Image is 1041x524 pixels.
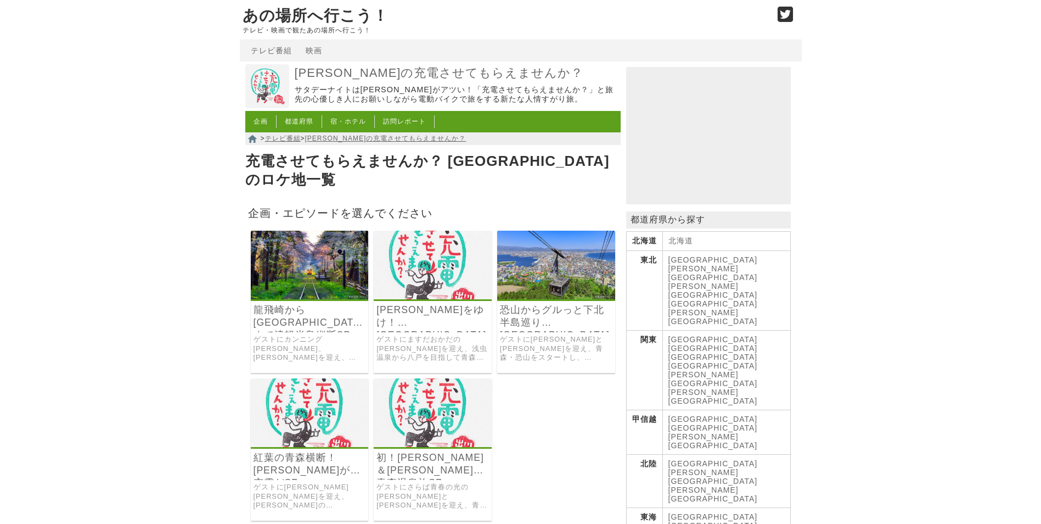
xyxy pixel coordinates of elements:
[668,299,758,308] a: [GEOGRAPHIC_DATA]
[497,231,615,299] img: 出川哲朗の充電させてもらえませんか？ 行くぞ津軽海峡！青森“恐山”からグルッと下北半島巡り北海道“函館山”120キロ！ですがゲゲっ50℃！？温泉が激アツすぎてヤバいよヤバいよSP
[374,292,492,301] a: 出川哲朗の充電させてもらえませんか？ 行くぞ絶景の青森！浅虫温泉から”八甲田山”ながめ八戸までドドーんと縦断130キロ！ですがますおか岡田が熱湯温泉でひゃ～ワォッでヤバいよヤバいよSP
[668,432,758,450] a: [PERSON_NAME][GEOGRAPHIC_DATA]
[668,423,758,432] a: [GEOGRAPHIC_DATA]
[254,451,366,477] a: 紅葉の青森横断！[PERSON_NAME]が初充電だSP
[251,292,369,301] a: 出川哲朗の充電させてもらえませんか？ “龍飛崎”から“八甲田山”まで津軽半島縦断175キロ！ですが“旬”を逃して竹山もあさこもプンプンでヤバいよヤバいよSP
[668,512,758,521] a: [GEOGRAPHIC_DATA]
[245,101,289,110] a: 出川哲朗の充電させてもらえませんか？
[668,486,758,503] a: [PERSON_NAME][GEOGRAPHIC_DATA]
[251,378,369,447] img: 出川哲朗の充電させてもらえませんか？ 紅葉の青森横断！十和田湖から奥入瀬渓流を抜けて絶景海岸へ！ですがシーズンでホテルが満室⁉陣内友則＆鈴木亜美が大ピンチでヤバいよヤバいよSP
[668,236,693,245] a: 北海道
[243,7,389,24] a: あの場所へ行こう！
[500,304,612,329] a: 恐山からグルっと下北半島巡り[GEOGRAPHIC_DATA]
[668,282,758,299] a: [PERSON_NAME][GEOGRAPHIC_DATA]
[668,397,758,405] a: [GEOGRAPHIC_DATA]
[374,231,492,299] img: 出川哲朗の充電させてもらえませんか？ 行くぞ絶景の青森！浅虫温泉から”八甲田山”ながめ八戸までドドーんと縦断130キロ！ですがますおか岡田が熱湯温泉でひゃ～ワォッでヤバいよヤバいよSP
[245,64,289,108] img: 出川哲朗の充電させてもらえませんか？
[305,135,466,142] a: [PERSON_NAME]の充電させてもらえませんか？
[376,304,489,329] a: [PERSON_NAME]をゆけ！[GEOGRAPHIC_DATA]から[GEOGRAPHIC_DATA]眺め[GEOGRAPHIC_DATA]
[251,439,369,449] a: 出川哲朗の充電させてもらえませんか？ 紅葉の青森横断！十和田湖から奥入瀬渓流を抜けて絶景海岸へ！ですがシーズンでホテルが満室⁉陣内友則＆鈴木亜美が大ピンチでヤバいよヤバいよSP
[245,132,621,145] nav: > >
[626,232,662,251] th: 北海道
[668,361,758,370] a: [GEOGRAPHIC_DATA]
[254,118,268,125] a: 企画
[668,335,758,344] a: [GEOGRAPHIC_DATA]
[500,335,612,363] a: ゲストに[PERSON_NAME]と[PERSON_NAME]を迎え、青森・恐山をスタートし、[GEOGRAPHIC_DATA]を渡ってゴールの函館山を目指す旅。
[668,388,739,397] a: [PERSON_NAME]
[254,483,366,510] a: ゲストに[PERSON_NAME][PERSON_NAME]を迎え、[PERSON_NAME]の[GEOGRAPHIC_DATA]から奥入瀬渓流を通って、絶景の小舟渡海岸を目指した旅。
[778,13,794,23] a: Twitter (@go_thesights)
[668,370,758,388] a: [PERSON_NAME][GEOGRAPHIC_DATA]
[626,331,662,410] th: 関東
[626,211,791,228] p: 都道府県から探す
[254,335,366,363] a: ゲストにカンニング[PERSON_NAME]、[PERSON_NAME]を迎え、[GEOGRAPHIC_DATA]の[GEOGRAPHIC_DATA]から[GEOGRAPHIC_DATA]まで[...
[251,46,292,55] a: テレビ番組
[626,455,662,508] th: 北陸
[295,65,618,81] a: [PERSON_NAME]の充電させてもらえませんか？
[285,118,313,125] a: 都道府県
[668,468,758,486] a: [PERSON_NAME][GEOGRAPHIC_DATA]
[330,118,366,125] a: 宿・ホテル
[376,335,489,363] a: ゲストにますだおかだの[PERSON_NAME]を迎え、浅虫温泉から八戸を目指して青森を縦断した旅。
[245,149,621,192] h1: 充電させてもらえませんか？ [GEOGRAPHIC_DATA]のロケ地一覧
[251,231,369,299] img: 出川哲朗の充電させてもらえませんか？ “龍飛崎”から“八甲田山”まで津軽半島縦断175キロ！ですが“旬”を逃して竹山もあさこもプンプンでヤバいよヤバいよSP
[497,292,615,301] a: 出川哲朗の充電させてもらえませんか？ 行くぞ津軽海峡！青森“恐山”からグルッと下北半島巡り北海道“函館山”120キロ！ですがゲゲっ50℃！？温泉が激アツすぎてヤバいよヤバいよSP
[668,308,758,326] a: [PERSON_NAME][GEOGRAPHIC_DATA]
[668,415,758,423] a: [GEOGRAPHIC_DATA]
[245,203,621,222] h2: 企画・エピソードを選んでください
[668,264,758,282] a: [PERSON_NAME][GEOGRAPHIC_DATA]
[265,135,301,142] a: テレビ番組
[306,46,322,55] a: 映画
[243,26,766,34] p: テレビ・映画で観たあの場所へ行こう！
[626,251,662,331] th: 東北
[668,459,758,468] a: [GEOGRAPHIC_DATA]
[668,255,758,264] a: [GEOGRAPHIC_DATA]
[374,378,492,447] img: 出川哲朗の充電させてもらえませんか？ 行くぞ！青森温泉街道110キロ！”ランプの宿”青荷温泉から日本海へ！ゴールは黄金崎”不老ふ死温泉”ですがさらば森田＆具志堅が大暴走！ヤバいよヤバいよSP
[668,353,758,361] a: [GEOGRAPHIC_DATA]
[254,304,366,329] a: 龍飛崎から[GEOGRAPHIC_DATA]まで津軽半島縦断SP
[383,118,426,125] a: 訪問レポート
[626,410,662,455] th: 甲信越
[668,344,758,353] a: [GEOGRAPHIC_DATA]
[374,439,492,449] a: 出川哲朗の充電させてもらえませんか？ 行くぞ！青森温泉街道110キロ！”ランプの宿”青荷温泉から日本海へ！ゴールは黄金崎”不老ふ死温泉”ですがさらば森田＆具志堅が大暴走！ヤバいよヤバいよSP
[295,85,618,104] p: サタデーナイトは[PERSON_NAME]がアツい！「充電させてもらえませんか？」と旅先の心優しき人にお願いしながら電動バイクで旅をする新たな人情すがり旅。
[376,483,489,510] a: ゲストにさらば青春の光の[PERSON_NAME]と[PERSON_NAME]を迎え、青荷温泉から黄金崎”不老ふ死温泉”を目指した青森温泉の旅。
[376,451,489,477] a: 初！[PERSON_NAME]＆[PERSON_NAME]～青森温泉旅SP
